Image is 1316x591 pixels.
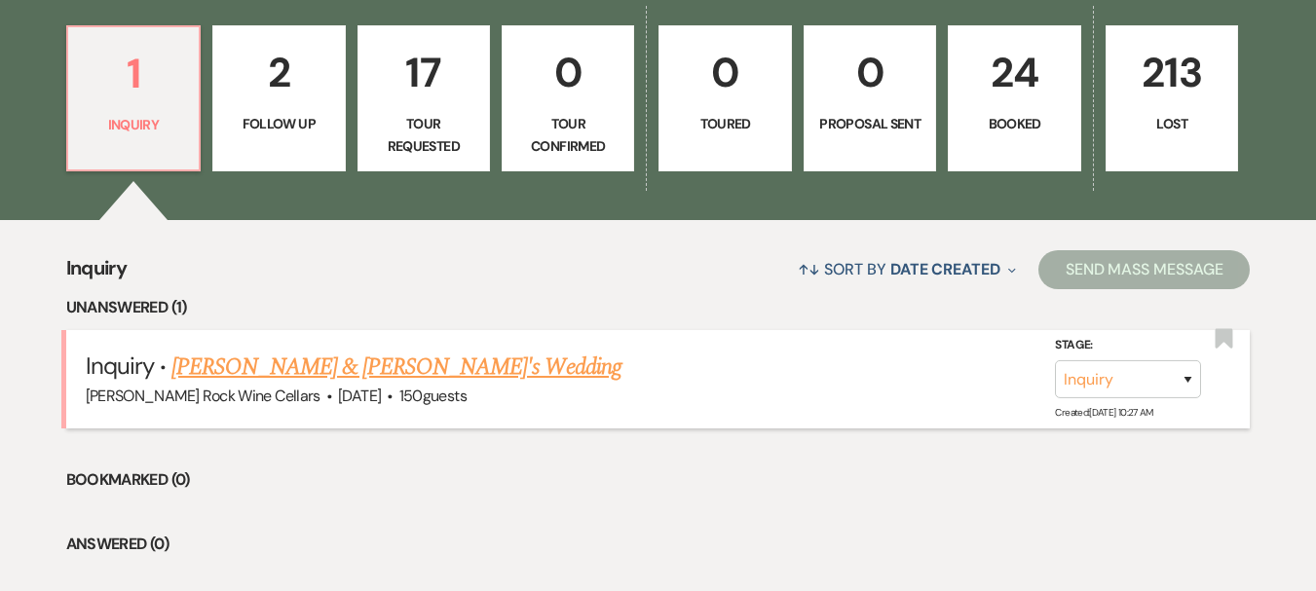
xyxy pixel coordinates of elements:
[816,40,923,105] p: 0
[948,25,1080,171] a: 24Booked
[1118,113,1225,134] p: Lost
[502,25,634,171] a: 0Tour Confirmed
[671,113,778,134] p: Toured
[80,114,187,135] p: Inquiry
[370,40,477,105] p: 17
[890,259,1000,279] span: Date Created
[66,253,128,295] span: Inquiry
[80,41,187,106] p: 1
[960,40,1068,105] p: 24
[212,25,345,171] a: 2Follow Up
[960,113,1068,134] p: Booked
[514,40,621,105] p: 0
[804,25,936,171] a: 0Proposal Sent
[86,386,320,406] span: [PERSON_NAME] Rock Wine Cellars
[86,351,154,381] span: Inquiry
[357,25,490,171] a: 17Tour Requested
[658,25,791,171] a: 0Toured
[514,113,621,157] p: Tour Confirmed
[338,386,381,406] span: [DATE]
[1038,250,1251,289] button: Send Mass Message
[1055,406,1152,419] span: Created: [DATE] 10:27 AM
[66,295,1251,320] li: Unanswered (1)
[1106,25,1238,171] a: 213Lost
[671,40,778,105] p: 0
[66,25,201,171] a: 1Inquiry
[66,467,1251,493] li: Bookmarked (0)
[225,40,332,105] p: 2
[1055,335,1201,356] label: Stage:
[1118,40,1225,105] p: 213
[399,386,467,406] span: 150 guests
[225,113,332,134] p: Follow Up
[816,113,923,134] p: Proposal Sent
[798,259,821,279] span: ↑↓
[790,243,1024,295] button: Sort By Date Created
[66,532,1251,557] li: Answered (0)
[171,350,621,385] a: [PERSON_NAME] & [PERSON_NAME]'s Wedding
[370,113,477,157] p: Tour Requested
